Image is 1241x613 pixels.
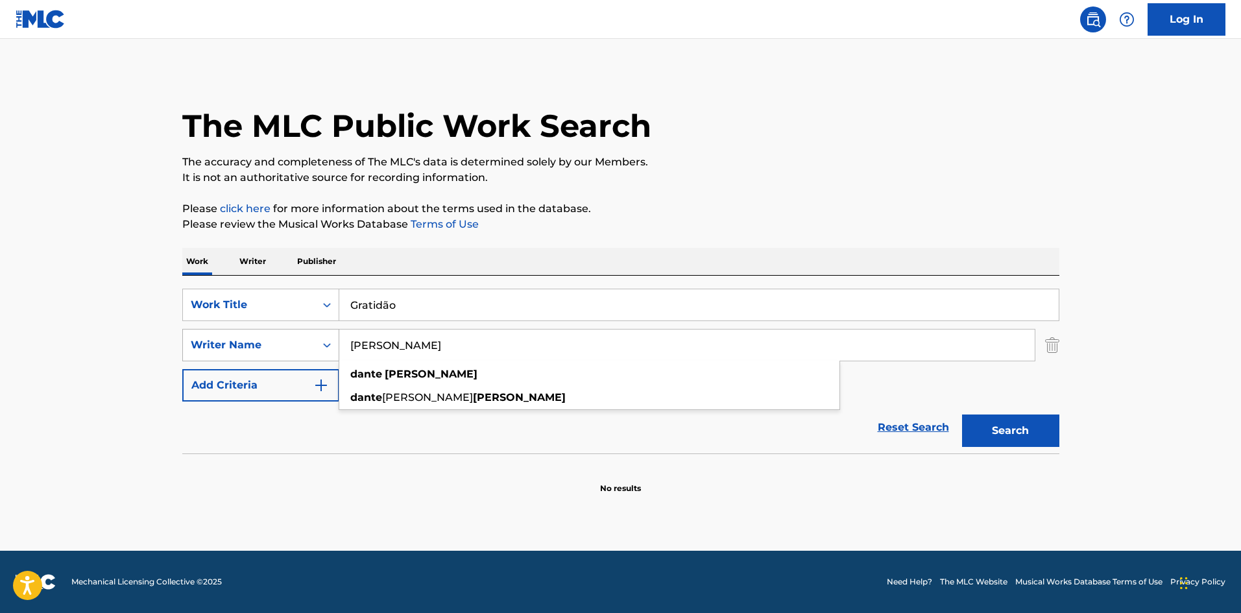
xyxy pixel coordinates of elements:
a: Public Search [1080,6,1106,32]
img: MLC Logo [16,10,66,29]
a: click here [220,202,271,215]
strong: dante [350,368,382,380]
a: The MLC Website [940,576,1007,588]
button: Search [962,415,1059,447]
form: Search Form [182,289,1059,453]
strong: [PERSON_NAME] [473,391,566,403]
strong: dante [350,391,382,403]
p: Work [182,248,212,275]
p: It is not an authoritative source for recording information. [182,170,1059,186]
p: Please for more information about the terms used in the database. [182,201,1059,217]
img: help [1119,12,1135,27]
p: Please review the Musical Works Database [182,217,1059,232]
button: Add Criteria [182,369,339,402]
img: search [1085,12,1101,27]
div: Work Title [191,297,307,313]
strong: [PERSON_NAME] [385,368,477,380]
span: [PERSON_NAME] [382,391,473,403]
a: Reset Search [871,413,956,442]
p: The accuracy and completeness of The MLC's data is determined solely by our Members. [182,154,1059,170]
a: Log In [1148,3,1225,36]
iframe: Chat Widget [1176,551,1241,613]
a: Privacy Policy [1170,576,1225,588]
img: Delete Criterion [1045,329,1059,361]
p: No results [600,467,641,494]
img: logo [16,574,56,590]
div: Writer Name [191,337,307,353]
a: Terms of Use [408,218,479,230]
a: Need Help? [887,576,932,588]
img: 9d2ae6d4665cec9f34b9.svg [313,378,329,393]
div: Drag [1180,564,1188,603]
p: Writer [235,248,270,275]
h1: The MLC Public Work Search [182,106,651,145]
a: Musical Works Database Terms of Use [1015,576,1163,588]
span: Mechanical Licensing Collective © 2025 [71,576,222,588]
p: Publisher [293,248,340,275]
div: Help [1114,6,1140,32]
